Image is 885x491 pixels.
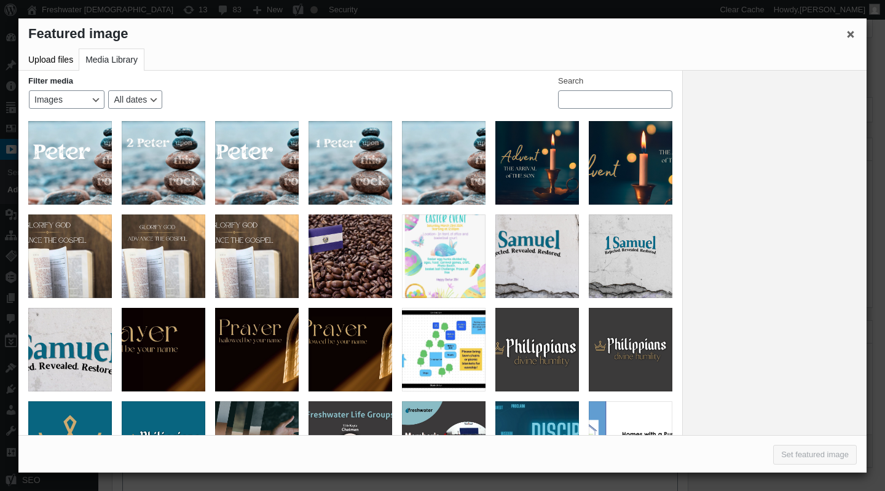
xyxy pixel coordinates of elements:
[397,116,490,210] li: 1 Peter Graphic
[23,396,117,490] li: Philippians blue crown square
[558,77,583,85] label: Search
[490,396,584,490] li: 1
[23,116,117,210] li: 1 Peter Graphic
[304,116,397,210] li: 1 Peter Graphic Square
[397,396,490,490] li: MembersMeeting22623
[773,445,857,465] button: Set featured image
[18,18,867,49] h1: Featured image
[79,49,144,71] button: Media Library
[490,303,584,396] li: Philippians grey large graphic
[210,210,304,303] li: Glorify God Advance the Gospel (1)
[584,116,677,210] li: Advent 1
[304,210,397,303] li: Screenshot-2024-05-06-13.25.40
[397,210,490,303] li: Screenshot 2024-03-20 21.26.12
[397,303,490,396] li: Elizabeth Ave Map
[22,49,79,71] button: Upload files
[23,303,117,396] li: 1 Samuel 2
[210,116,304,210] li: 1 Peter Graphic
[490,116,584,210] li: Advent 3
[117,303,210,396] li: IMG_2541
[28,77,73,85] h2: Filter media
[584,396,677,490] li: Slide2
[117,210,210,303] li: Glorify God Advance the Gospel square
[584,303,677,396] li: Philippians grey graphic square
[210,303,304,396] li: prayerpod
[23,210,117,303] li: Glorify God Advance the Gospel
[210,396,304,490] li: Philippians official graphic horizontal
[304,396,397,490] li: lifegroupleaderpics
[117,396,210,490] li: Philippians blue graphic squrae
[117,116,210,210] li: 2 Peter Graphic Social Media
[304,303,397,396] li: 3-22
[490,210,584,303] li: 1 Samuel 2
[584,210,677,303] li: 1 Samuel square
